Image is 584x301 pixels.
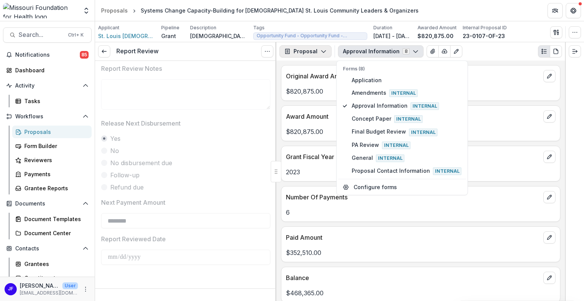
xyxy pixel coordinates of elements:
span: Contacts [15,245,79,252]
span: General [352,154,462,162]
span: Search... [19,31,63,38]
a: Tasks [12,95,92,107]
p: Report Review Notes [101,64,162,73]
span: Internal [389,89,418,97]
button: Search... [3,27,92,43]
div: Reviewers [24,156,86,164]
p: Forms (8) [343,65,462,72]
p: Release Next Disbursement [101,119,181,128]
button: Proposal [279,45,332,57]
span: Application [352,76,462,84]
a: Form Builder [12,140,92,152]
p: [PERSON_NAME] [20,282,59,290]
button: More [81,285,90,294]
span: Proposal Contact Information [352,167,462,175]
a: St. Louis [DEMOGRAPHIC_DATA] Plus Support Helpline [98,32,155,40]
span: Workflows [15,113,79,120]
div: Form Builder [24,142,86,150]
p: Report Reviewed Date [101,234,166,244]
div: Proposals [101,6,128,14]
a: Document Center [12,227,92,239]
a: Grantee Reports [12,182,92,194]
p: [DEMOGRAPHIC_DATA] St. Louisans face long-standing barriers to developing systems-change capacity... [190,32,247,40]
div: Document Center [24,229,86,237]
button: Open Documents [3,197,92,210]
a: Reviewers [12,154,92,166]
span: Amendments [352,89,462,97]
div: Systems Change Capacity-Building for [DEMOGRAPHIC_DATA] St. Louis Community Leaders & Organizers [141,6,419,14]
p: Next Payment Amount [101,198,165,207]
button: Partners [547,3,563,18]
p: Award Amount [286,112,540,121]
button: PDF view [550,45,562,57]
button: Plaintext view [538,45,550,57]
span: Activity [15,83,79,89]
span: Yes [110,134,121,143]
div: Dashboard [15,66,86,74]
button: Open Workflows [3,110,92,123]
span: Internal [394,115,423,123]
span: No disbursement due [110,158,172,167]
p: Applicant [98,24,119,31]
a: Constituents [12,272,92,284]
button: edit [543,70,555,82]
span: Internal [411,102,439,110]
span: Follow-up [110,170,140,180]
button: Expand right [569,45,581,57]
p: Pipeline [161,24,179,31]
a: Proposals [12,126,92,138]
p: $820,875.00 [286,87,555,96]
p: $820,875.00 [286,127,555,136]
button: Open Contacts [3,242,92,255]
span: Internal [382,142,411,149]
p: 2023 [286,167,555,177]
a: Dashboard [3,64,92,76]
span: Internal [376,154,405,162]
span: Internal [409,129,438,136]
h3: Report Review [116,48,159,55]
div: Payments [24,170,86,178]
div: Tasks [24,97,86,105]
div: Grantees [24,260,86,268]
p: Original Award Amount [286,72,540,81]
div: Ctrl + K [67,31,85,39]
p: Description [190,24,216,31]
button: Open Activity [3,80,92,92]
p: Number Of Payments [286,193,540,202]
a: Payments [12,168,92,180]
div: Proposals [24,128,86,136]
p: [EMAIL_ADDRESS][DOMAIN_NAME] [20,290,78,296]
p: Awarded Amount [417,24,457,31]
button: View Attached Files [427,45,439,57]
p: Balance [286,273,540,282]
span: 85 [80,51,89,59]
button: Notifications85 [3,49,92,61]
p: Internal Proposal ID [463,24,507,31]
p: User [62,282,78,289]
button: Open entity switcher [81,3,92,18]
span: Internal [433,167,462,175]
button: edit [543,191,555,203]
a: Document Templates [12,213,92,225]
div: Jean Freeman-Crawford [8,287,13,291]
span: Refund due [110,183,144,192]
button: edit [543,151,555,163]
p: $820,875.00 [417,32,454,40]
p: 6 [286,208,555,217]
button: Get Help [566,3,581,18]
span: Opportunity Fund - Opportunity Fund - Grants/Contracts [257,33,364,38]
p: [DATE] - [DATE] [373,32,411,40]
span: No [110,146,119,155]
span: PA Review [352,141,462,149]
span: Notifications [15,52,80,58]
p: Grant [161,32,176,40]
button: Approval Information8 [338,45,424,57]
p: Tags [253,24,265,31]
button: Edit as form [450,45,462,57]
button: edit [543,110,555,123]
a: Proposals [98,5,131,16]
div: Grantee Reports [24,184,86,192]
p: $352,510.00 [286,248,555,257]
p: 23-0107-OF-23 [463,32,505,40]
